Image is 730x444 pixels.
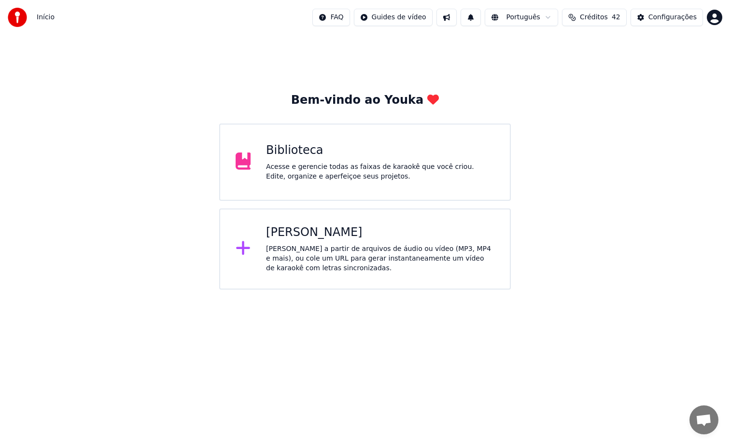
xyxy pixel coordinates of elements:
[266,162,494,181] div: Acesse e gerencie todas as faixas de karaokê que você criou. Edite, organize e aperfeiçoe seus pr...
[689,405,718,434] div: Conversa aberta
[631,9,703,26] button: Configurações
[8,8,27,27] img: youka
[580,13,608,22] span: Créditos
[291,93,439,108] div: Bem-vindo ao Youka
[266,143,494,158] div: Biblioteca
[37,13,55,22] nav: breadcrumb
[37,13,55,22] span: Início
[612,13,620,22] span: 42
[266,225,494,240] div: [PERSON_NAME]
[562,9,627,26] button: Créditos42
[266,244,494,273] div: [PERSON_NAME] a partir de arquivos de áudio ou vídeo (MP3, MP4 e mais), ou cole um URL para gerar...
[354,9,433,26] button: Guides de vídeo
[312,9,350,26] button: FAQ
[648,13,697,22] div: Configurações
